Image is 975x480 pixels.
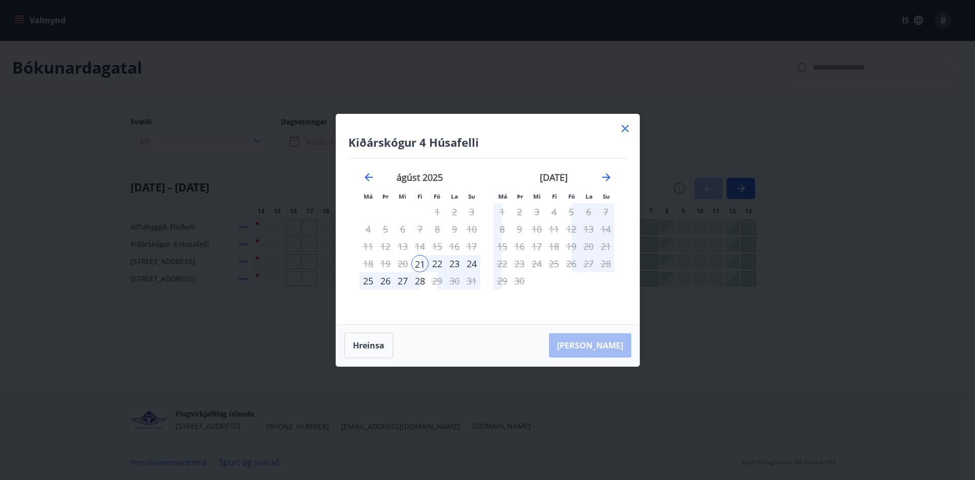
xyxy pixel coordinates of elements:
[468,193,475,200] small: Su
[563,238,580,255] td: Choose föstudagur, 19. september 2025 as your check-out date. It’s available.
[429,272,446,290] td: Choose föstudagur, 29. ágúst 2025 as your check-out date. It’s available.
[429,220,446,238] td: Not available. föstudagur, 8. ágúst 2025
[377,220,394,238] td: Not available. þriðjudagur, 5. ágúst 2025
[363,171,375,183] div: Move backward to switch to the previous month.
[397,171,443,183] strong: ágúst 2025
[463,203,480,220] td: Not available. sunnudagur, 3. ágúst 2025
[540,171,568,183] strong: [DATE]
[446,255,463,272] div: 23
[511,238,528,255] td: Choose þriðjudagur, 16. september 2025 as your check-out date. It’s available.
[580,255,597,272] td: Choose laugardagur, 27. september 2025 as your check-out date. It’s available.
[344,333,393,358] button: Hreinsa
[494,238,511,255] td: Choose mánudagur, 15. september 2025 as your check-out date. It’s available.
[545,238,563,255] td: Choose fimmtudagur, 18. september 2025 as your check-out date. It’s available.
[463,255,480,272] div: 24
[364,193,373,200] small: Má
[382,193,388,200] small: Þr
[494,255,511,272] td: Choose mánudagur, 22. september 2025 as your check-out date. It’s available.
[528,238,545,255] td: Choose miðvikudagur, 17. september 2025 as your check-out date. It’s available.
[580,203,597,220] td: Choose laugardagur, 6. september 2025 as your check-out date. It’s available.
[360,255,377,272] td: Not available. mánudagur, 18. ágúst 2025
[446,220,463,238] td: Not available. laugardagur, 9. ágúst 2025
[411,272,429,290] td: Choose fimmtudagur, 28. ágúst 2025 as your check-out date. It’s available.
[545,203,563,220] td: Choose fimmtudagur, 4. september 2025 as your check-out date. It’s available.
[411,255,429,272] td: Selected as start date. fimmtudagur, 21. ágúst 2025
[377,272,394,290] div: 26
[394,220,411,238] td: Not available. miðvikudagur, 6. ágúst 2025
[586,193,593,200] small: La
[411,220,429,238] td: Not available. fimmtudagur, 7. ágúst 2025
[463,255,480,272] td: Choose sunnudagur, 24. ágúst 2025 as your check-out date. It’s available.
[463,220,480,238] td: Not available. sunnudagur, 10. ágúst 2025
[463,238,480,255] td: Not available. sunnudagur, 17. ágúst 2025
[545,255,563,272] td: Choose fimmtudagur, 25. september 2025 as your check-out date. It’s available.
[511,272,528,290] td: Choose þriðjudagur, 30. september 2025 as your check-out date. It’s available.
[429,255,446,272] td: Choose föstudagur, 22. ágúst 2025 as your check-out date. It’s available.
[348,135,627,150] h4: Kiðárskógur 4 Húsafelli
[494,220,511,238] td: Choose mánudagur, 8. september 2025 as your check-out date. It’s available.
[399,193,406,200] small: Mi
[451,193,458,200] small: La
[348,158,627,312] div: Calendar
[528,255,545,272] td: Choose miðvikudagur, 24. september 2025 as your check-out date. It’s available.
[528,203,545,220] td: Choose miðvikudagur, 3. september 2025 as your check-out date. It’s available.
[377,272,394,290] td: Choose þriðjudagur, 26. ágúst 2025 as your check-out date. It’s available.
[545,220,563,238] td: Choose fimmtudagur, 11. september 2025 as your check-out date. It’s available.
[580,220,597,238] td: Choose laugardagur, 13. september 2025 as your check-out date. It’s available.
[394,255,411,272] td: Not available. miðvikudagur, 20. ágúst 2025
[597,238,614,255] td: Choose sunnudagur, 21. september 2025 as your check-out date. It’s available.
[411,272,429,290] div: 28
[394,272,411,290] td: Choose miðvikudagur, 27. ágúst 2025 as your check-out date. It’s available.
[411,255,429,272] div: Aðeins innritun í boði
[417,193,422,200] small: Fi
[600,171,612,183] div: Move forward to switch to the next month.
[394,272,411,290] div: 27
[511,203,528,220] td: Choose þriðjudagur, 2. september 2025 as your check-out date. It’s available.
[597,255,614,272] td: Choose sunnudagur, 28. september 2025 as your check-out date. It’s available.
[446,272,463,290] td: Choose laugardagur, 30. ágúst 2025 as your check-out date. It’s available.
[552,193,557,200] small: Fi
[563,255,580,272] td: Choose föstudagur, 26. september 2025 as your check-out date. It’s available.
[446,238,463,255] td: Not available. laugardagur, 16. ágúst 2025
[498,193,507,200] small: Má
[494,203,511,220] td: Choose mánudagur, 1. september 2025 as your check-out date. It’s available.
[446,255,463,272] td: Choose laugardagur, 23. ágúst 2025 as your check-out date. It’s available.
[511,255,528,272] td: Choose þriðjudagur, 23. september 2025 as your check-out date. It’s available.
[446,203,463,220] td: Not available. laugardagur, 2. ágúst 2025
[429,203,446,220] td: Not available. föstudagur, 1. ágúst 2025
[568,193,575,200] small: Fö
[360,272,377,290] div: 25
[603,193,610,200] small: Su
[597,220,614,238] td: Choose sunnudagur, 14. september 2025 as your check-out date. It’s available.
[411,238,429,255] td: Not available. fimmtudagur, 14. ágúst 2025
[429,238,446,255] td: Not available. föstudagur, 15. ágúst 2025
[434,193,440,200] small: Fö
[494,272,511,290] td: Choose mánudagur, 29. september 2025 as your check-out date. It’s available.
[360,272,377,290] td: Choose mánudagur, 25. ágúst 2025 as your check-out date. It’s available.
[360,238,377,255] td: Not available. mánudagur, 11. ágúst 2025
[377,238,394,255] td: Not available. þriðjudagur, 12. ágúst 2025
[528,220,545,238] td: Choose miðvikudagur, 10. september 2025 as your check-out date. It’s available.
[580,238,597,255] td: Choose laugardagur, 20. september 2025 as your check-out date. It’s available.
[511,220,528,238] td: Choose þriðjudagur, 9. september 2025 as your check-out date. It’s available.
[533,193,541,200] small: Mi
[597,203,614,220] td: Choose sunnudagur, 7. september 2025 as your check-out date. It’s available.
[463,272,480,290] td: Choose sunnudagur, 31. ágúst 2025 as your check-out date. It’s available.
[563,220,580,238] td: Choose föstudagur, 12. september 2025 as your check-out date. It’s available.
[360,220,377,238] td: Not available. mánudagur, 4. ágúst 2025
[563,203,580,220] td: Choose föstudagur, 5. september 2025 as your check-out date. It’s available.
[377,255,394,272] td: Not available. þriðjudagur, 19. ágúst 2025
[429,255,446,272] div: 22
[394,238,411,255] td: Not available. miðvikudagur, 13. ágúst 2025
[517,193,523,200] small: Þr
